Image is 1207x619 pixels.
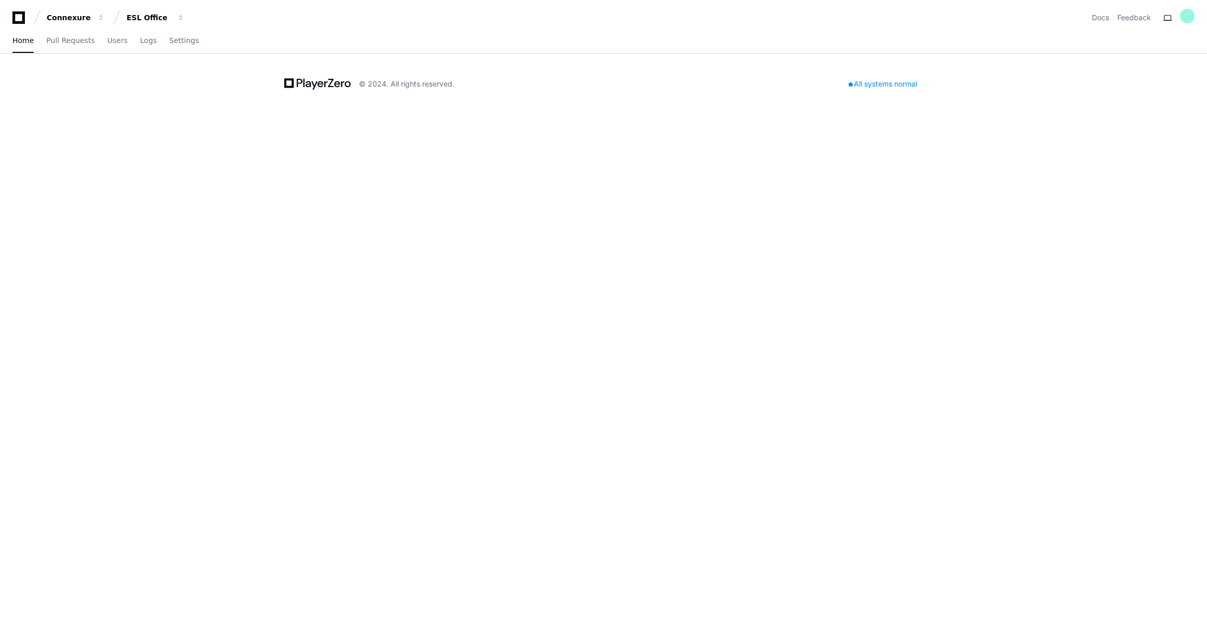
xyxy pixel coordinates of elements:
a: Docs [1092,12,1109,23]
span: Settings [169,37,199,44]
a: Users [107,29,128,53]
span: Logs [140,37,157,44]
a: Pull Requests [46,29,94,53]
div: ESL Office [127,12,171,23]
a: Home [12,29,34,53]
button: Connexure [43,8,109,27]
span: Home [12,37,34,44]
div: © 2024. All rights reserved. [359,79,454,89]
button: ESL Office [122,8,189,27]
a: Logs [140,29,157,53]
div: All systems normal [842,77,923,91]
span: Pull Requests [46,37,94,44]
a: Settings [169,29,199,53]
div: Connexure [47,12,91,23]
button: Feedback [1117,12,1151,23]
span: Users [107,37,128,44]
